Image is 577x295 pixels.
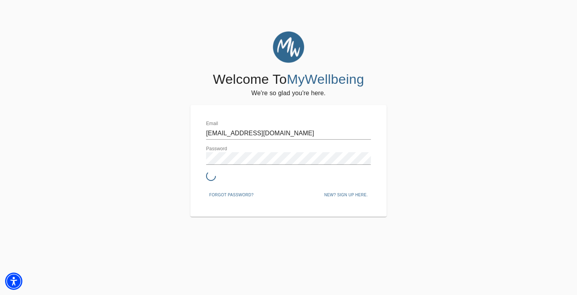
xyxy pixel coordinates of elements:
[5,273,22,290] div: Accessibility Menu
[206,147,227,151] label: Password
[206,189,257,201] button: Forgot password?
[209,192,254,199] span: Forgot password?
[206,191,257,197] a: Forgot password?
[206,122,218,126] label: Email
[321,189,371,201] button: New? Sign up here.
[213,71,364,88] h4: Welcome To
[324,192,368,199] span: New? Sign up here.
[251,88,325,99] h6: We're so glad you're here.
[273,31,304,63] img: MyWellbeing
[287,72,364,87] span: MyWellbeing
